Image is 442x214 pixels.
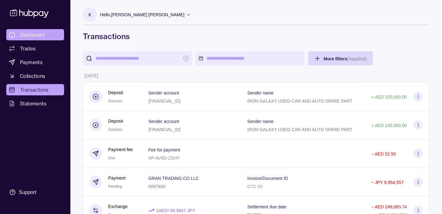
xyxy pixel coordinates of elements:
[20,72,45,80] span: Collections
[6,57,64,68] a: Payments
[247,176,288,181] p: Invoice/Document ID
[371,204,407,209] p: − AED 249,083.74
[371,123,407,128] p: + AED 145,000.00
[108,203,128,210] p: Exchange
[247,184,263,189] p: GTC 82
[95,51,180,65] input: search
[247,99,353,104] p: IRON GALAXY USED CAR AND AUTO SPARE PART
[6,98,64,109] a: Statements
[84,73,98,78] p: [DATE]
[347,56,367,61] p: ( 0 applied)
[6,186,64,199] a: Support
[89,11,91,18] p: K
[20,31,45,38] span: Dashboard
[6,84,64,95] a: Transactions
[20,86,49,94] span: Transactions
[108,127,122,132] span: Success
[100,11,185,18] p: Hello, [PERSON_NAME] [PERSON_NAME]
[148,184,165,189] p: 0097800
[371,180,404,185] p: − JPY 9,954,557
[148,99,180,104] p: [FINANCIAL_ID]
[108,184,122,189] span: Pending
[148,90,179,95] p: Sender account
[371,151,396,156] p: − AED 52.50
[20,100,46,107] span: Statements
[108,99,122,103] span: Success
[6,43,64,54] a: Trades
[83,31,429,41] h1: Transactions
[247,127,353,132] p: IRON GALAXY USED CAR AND AUTO SPARE PART
[108,175,125,181] p: Payment
[108,156,115,160] span: Due
[6,29,64,40] a: Dashboard
[148,176,199,181] p: GRAN TRADING CO LLC
[148,119,179,124] p: Sender account
[324,56,367,61] span: More filters
[108,118,123,125] p: Deposit
[148,155,180,160] p: AP-AV8D-ZSHY
[20,45,36,52] span: Trades
[247,204,287,209] p: Settlement due date
[148,147,180,152] p: Fee for payment
[247,90,274,95] p: Sender name
[19,189,36,196] div: Support
[156,207,195,214] p: 1 AED = 39.9647 JPY
[6,70,64,82] a: Collections
[308,51,373,65] button: More filters(0applied)
[247,119,274,124] p: Sender name
[108,89,123,96] p: Deposit
[371,94,407,99] p: + AED 325,000.00
[148,127,180,132] p: [FINANCIAL_ID]
[20,59,43,66] span: Payments
[108,146,133,153] p: Payment fee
